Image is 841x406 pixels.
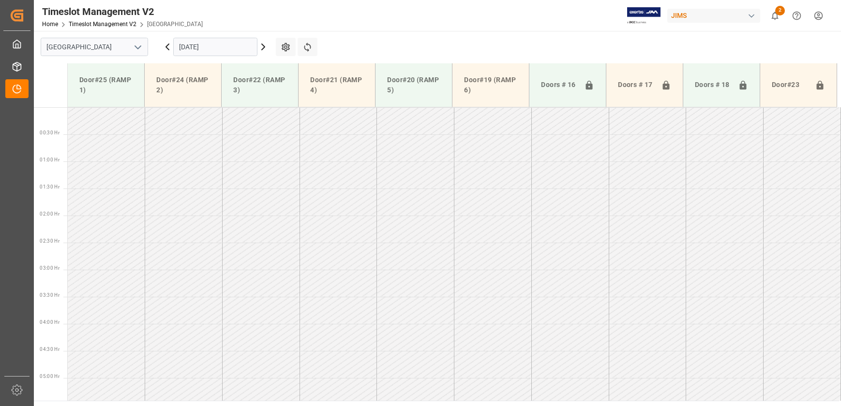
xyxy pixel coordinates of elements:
span: 00:30 Hr [40,130,60,135]
a: Home [42,21,58,28]
span: 02:00 Hr [40,211,60,217]
img: Exertis%20JAM%20-%20Email%20Logo.jpg_1722504956.jpg [627,7,661,24]
button: JIMS [667,6,764,25]
div: Door#19 (RAMP 6) [460,71,521,99]
div: Doors # 18 [691,76,734,94]
button: open menu [130,40,145,55]
button: Help Center [786,5,808,27]
input: DD.MM.YYYY [173,38,257,56]
div: Doors # 17 [614,76,657,94]
div: Door#25 (RAMP 1) [75,71,136,99]
div: Door#22 (RAMP 3) [229,71,290,99]
span: 01:00 Hr [40,157,60,162]
a: Timeslot Management V2 [69,21,136,28]
span: 04:00 Hr [40,319,60,325]
div: Timeslot Management V2 [42,4,203,19]
span: 02:30 Hr [40,238,60,244]
div: Door#23 [768,76,811,94]
span: 05:00 Hr [40,374,60,379]
span: 04:30 Hr [40,347,60,352]
span: 2 [775,6,785,15]
div: Door#20 (RAMP 5) [383,71,444,99]
div: Doors # 16 [537,76,580,94]
input: Type to search/select [41,38,148,56]
div: JIMS [667,9,760,23]
span: 03:30 Hr [40,292,60,298]
span: 03:00 Hr [40,265,60,271]
button: show 2 new notifications [764,5,786,27]
span: 01:30 Hr [40,184,60,189]
div: Door#21 (RAMP 4) [306,71,367,99]
div: Door#24 (RAMP 2) [152,71,213,99]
